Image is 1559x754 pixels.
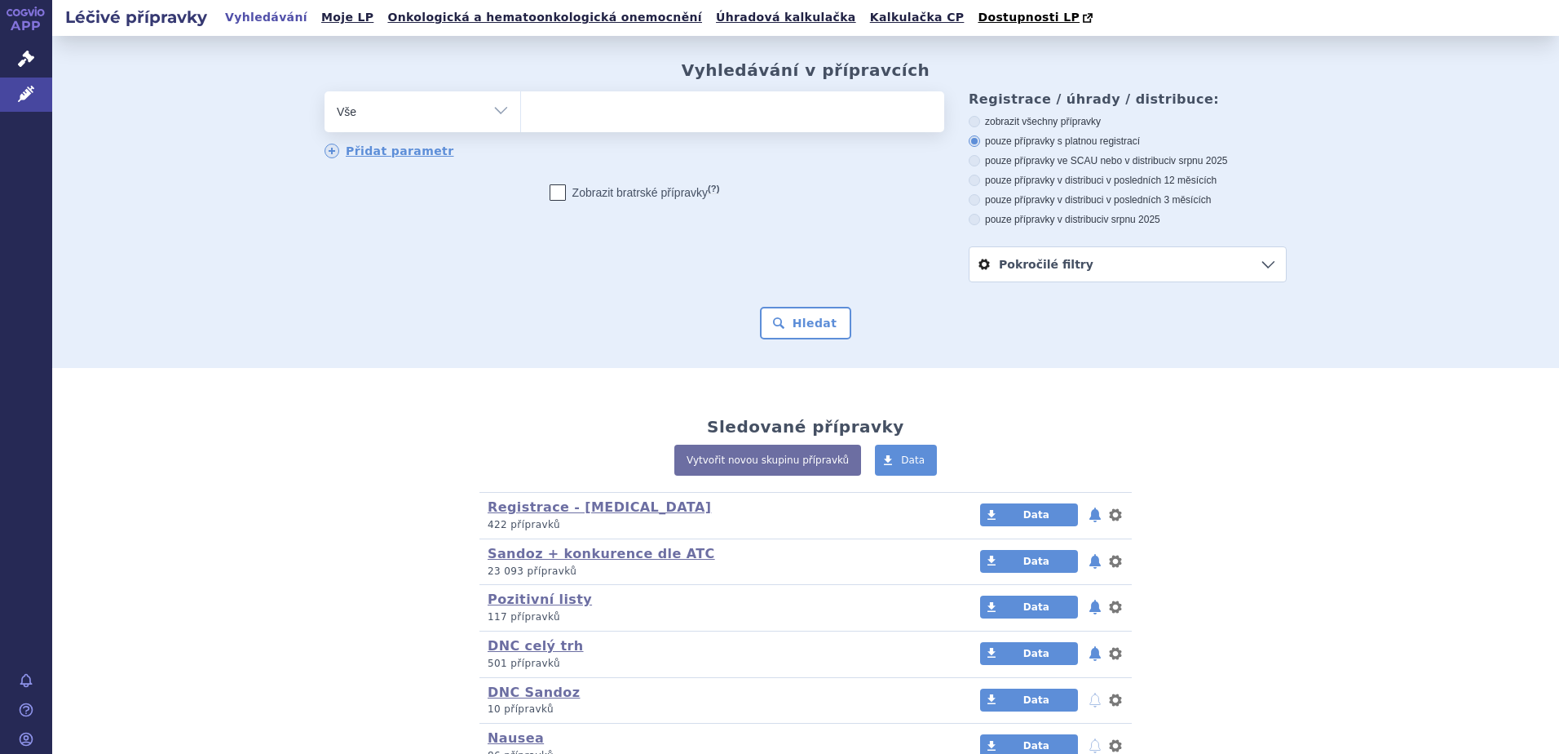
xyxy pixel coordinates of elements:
[488,730,544,746] a: Nausea
[1107,597,1124,617] button: nastavení
[1023,694,1049,706] span: Data
[488,546,715,561] a: Sandoz + konkurence dle ATC
[488,565,576,577] span: 23 093 přípravků
[1087,690,1103,710] button: notifikace
[488,658,560,669] span: 501 přípravků
[550,184,720,201] label: Zobrazit bratrské přípravky
[488,499,711,515] a: Registrace - [MEDICAL_DATA]
[875,445,937,476] a: Data
[708,184,719,194] abbr: (?)
[674,445,861,476] a: Vytvořit novou skupinu přípravků
[1087,552,1103,571] button: notifikace
[1087,644,1103,663] button: notifikace
[488,611,560,623] span: 117 přípravků
[1023,648,1049,659] span: Data
[973,7,1101,29] a: Dostupnosti LP
[1087,597,1103,617] button: notifikace
[488,703,554,715] span: 10 přípravků
[488,592,592,607] a: Pozitivní listy
[1107,644,1124,663] button: nastavení
[1023,601,1049,613] span: Data
[488,638,584,654] a: DNC celý trh
[1103,214,1159,225] span: v srpnu 2025
[980,642,1078,665] a: Data
[969,91,1287,107] h3: Registrace / úhrady / distribuce:
[1107,552,1124,571] button: nastavení
[1023,740,1049,752] span: Data
[382,7,707,29] a: Onkologická a hematoonkologická onemocnění
[1171,155,1227,166] span: v srpnu 2025
[969,135,1287,148] label: pouze přípravky s platnou registrací
[325,144,454,158] a: Přidat parametr
[1023,509,1049,521] span: Data
[969,213,1287,226] label: pouze přípravky v distribuci
[980,689,1078,712] a: Data
[969,154,1287,167] label: pouze přípravky ve SCAU nebo v distribuci
[969,174,1287,187] label: pouze přípravky v distribuci v posledních 12 měsících
[901,455,925,466] span: Data
[488,519,560,530] span: 422 přípravků
[760,307,852,339] button: Hledat
[980,596,1078,619] a: Data
[682,60,930,80] h2: Vyhledávání v přípravcích
[1107,690,1124,710] button: nastavení
[316,7,378,29] a: Moje LP
[488,685,580,700] a: DNC Sandoz
[969,115,1287,128] label: zobrazit všechny přípravky
[978,11,1080,24] span: Dostupnosti LP
[969,247,1286,282] a: Pokročilé filtry
[1023,556,1049,567] span: Data
[1107,505,1124,525] button: nastavení
[980,503,1078,526] a: Data
[969,193,1287,206] label: pouze přípravky v distribuci v posledních 3 měsících
[865,7,969,29] a: Kalkulačka CP
[220,7,312,29] a: Vyhledávání
[980,550,1078,573] a: Data
[52,6,220,29] h2: Léčivé přípravky
[711,7,861,29] a: Úhradová kalkulačka
[707,417,904,437] h2: Sledované přípravky
[1087,505,1103,525] button: notifikace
